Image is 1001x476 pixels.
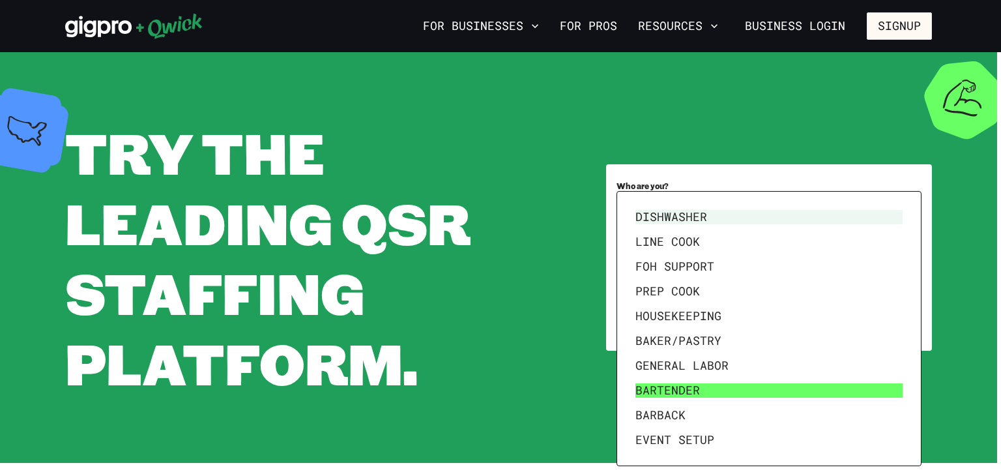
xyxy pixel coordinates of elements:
li: Barback [630,403,908,428]
li: Dishwasher [630,205,908,230]
li: Housekeeping [630,304,908,329]
li: Bartender [630,378,908,403]
li: Line Cook [630,230,908,254]
li: Baker/Pastry [630,329,908,353]
li: Event Setup [630,428,908,453]
li: FOH Support [630,254,908,279]
li: Prep Cook [630,279,908,304]
li: General Labor [630,353,908,378]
